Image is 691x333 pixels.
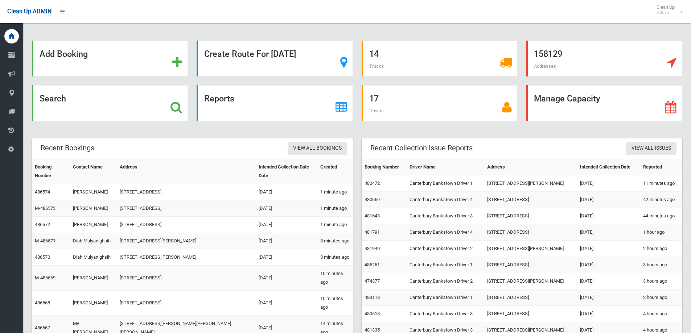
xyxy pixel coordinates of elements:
[626,142,676,155] a: View All Issues
[32,159,70,184] th: Booking Number
[362,85,518,121] a: 17 Drivers
[365,278,380,284] a: 474377
[640,208,682,224] td: 44 minutes ago
[117,217,256,233] td: [STREET_ADDRESS]
[577,257,640,273] td: [DATE]
[70,233,117,249] td: Diah Mulyanighsih
[317,249,353,266] td: 8 minutes ago
[365,246,380,251] a: 481940
[256,233,317,249] td: [DATE]
[640,175,682,192] td: 11 minutes ago
[362,141,481,155] header: Recent Collection Issue Reports
[117,184,256,200] td: [STREET_ADDRESS]
[317,159,353,184] th: Created
[484,159,577,175] th: Address
[35,205,55,211] a: M-486573
[70,184,117,200] td: [PERSON_NAME]
[256,266,317,291] td: [DATE]
[317,184,353,200] td: 1 minute ago
[365,295,380,300] a: 483118
[577,175,640,192] td: [DATE]
[577,306,640,322] td: [DATE]
[70,217,117,233] td: [PERSON_NAME]
[317,233,353,249] td: 8 minutes ago
[117,291,256,316] td: [STREET_ADDRESS]
[117,200,256,217] td: [STREET_ADDRESS]
[256,200,317,217] td: [DATE]
[577,241,640,257] td: [DATE]
[640,159,682,175] th: Reported
[362,159,407,175] th: Booking Number
[256,291,317,316] td: [DATE]
[35,300,50,305] a: 486568
[317,291,353,316] td: 10 minutes ago
[70,200,117,217] td: [PERSON_NAME]
[117,266,256,291] td: [STREET_ADDRESS]
[407,208,484,224] td: Canterbury Bankstown Driver 3
[577,273,640,290] td: [DATE]
[35,254,50,260] a: 486570
[577,192,640,208] td: [DATE]
[317,200,353,217] td: 1 minute ago
[317,266,353,291] td: 10 minutes ago
[365,197,380,202] a: 480669
[484,224,577,241] td: [STREET_ADDRESS]
[407,192,484,208] td: Canterbury Bankstown Driver 4
[534,63,556,69] span: Addresses
[256,184,317,200] td: [DATE]
[534,49,562,59] strong: 158129
[317,217,353,233] td: 1 minute ago
[653,4,682,15] span: Clean Up
[204,93,234,104] strong: Reports
[407,224,484,241] td: Canterbury Bankstown Driver 4
[484,273,577,290] td: [STREET_ADDRESS][PERSON_NAME]
[577,159,640,175] th: Intended Collection Date
[640,192,682,208] td: 42 minutes ago
[256,217,317,233] td: [DATE]
[365,327,380,333] a: 481335
[369,108,384,113] span: Drivers
[407,273,484,290] td: Canterbury Bankstown Driver 2
[640,257,682,273] td: 3 hours ago
[117,159,256,184] th: Address
[35,275,55,280] a: M-486569
[407,257,484,273] td: Canterbury Bankstown Driver 1
[369,93,379,104] strong: 17
[577,290,640,306] td: [DATE]
[32,141,103,155] header: Recent Bookings
[407,241,484,257] td: Canterbury Bankstown Driver 2
[484,257,577,273] td: [STREET_ADDRESS]
[35,189,50,195] a: 486574
[484,208,577,224] td: [STREET_ADDRESS]
[640,273,682,290] td: 3 hours ago
[204,49,296,59] strong: Create Route For [DATE]
[407,290,484,306] td: Canterbury Bankstown Driver 1
[640,290,682,306] td: 3 hours ago
[526,41,682,76] a: 158129 Addresses
[70,159,117,184] th: Contact Name
[35,222,50,227] a: 486572
[7,8,52,15] span: Clean Up ADMIN
[365,213,380,218] a: 481648
[256,159,317,184] th: Intended Collection Date Date
[35,325,50,330] a: 486567
[365,311,380,316] a: 480618
[369,63,384,69] span: Trucks
[657,10,675,15] small: Admin
[484,241,577,257] td: [STREET_ADDRESS][PERSON_NAME]
[40,49,88,59] strong: Add Booking
[577,208,640,224] td: [DATE]
[484,306,577,322] td: [STREET_ADDRESS]
[35,238,55,243] a: M-486571
[407,306,484,322] td: Canterbury Bankstown Driver 3
[640,306,682,322] td: 4 hours ago
[484,192,577,208] td: [STREET_ADDRESS]
[40,93,66,104] strong: Search
[70,249,117,266] td: Diah Mulyanighsih
[256,249,317,266] td: [DATE]
[365,180,380,186] a: 480472
[70,291,117,316] td: [PERSON_NAME]
[577,224,640,241] td: [DATE]
[197,41,353,76] a: Create Route For [DATE]
[32,41,188,76] a: Add Booking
